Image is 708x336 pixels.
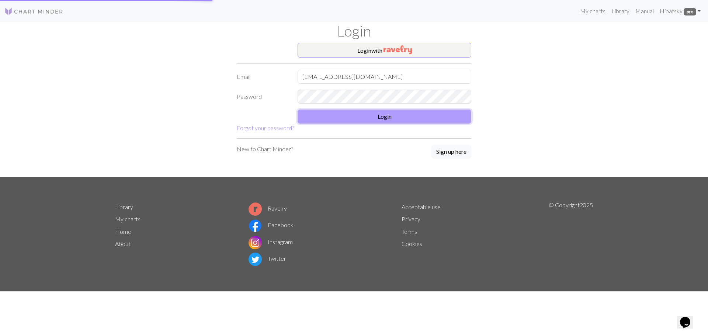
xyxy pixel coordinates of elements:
[115,203,133,210] a: Library
[684,8,696,15] span: pro
[677,306,701,329] iframe: chat widget
[249,255,286,262] a: Twitter
[608,4,632,18] a: Library
[249,236,262,249] img: Instagram logo
[249,219,262,232] img: Facebook logo
[383,45,412,54] img: Ravelry
[298,110,471,124] button: Login
[115,215,140,222] a: My charts
[577,4,608,18] a: My charts
[232,90,293,104] label: Password
[249,202,262,216] img: Ravelry logo
[249,238,293,245] a: Instagram
[115,228,131,235] a: Home
[249,253,262,266] img: Twitter logo
[402,240,422,247] a: Cookies
[237,124,294,131] a: Forgot your password?
[232,70,293,84] label: Email
[402,228,417,235] a: Terms
[298,43,471,58] button: Loginwith
[632,4,657,18] a: Manual
[402,215,420,222] a: Privacy
[249,221,294,228] a: Facebook
[4,7,63,16] img: Logo
[237,145,293,153] p: New to Chart Minder?
[249,205,287,212] a: Ravelry
[111,22,597,40] h1: Login
[431,145,471,159] button: Sign up here
[402,203,441,210] a: Acceptable use
[549,201,593,268] p: © Copyright 2025
[115,240,131,247] a: About
[657,4,704,18] a: Hipatsky pro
